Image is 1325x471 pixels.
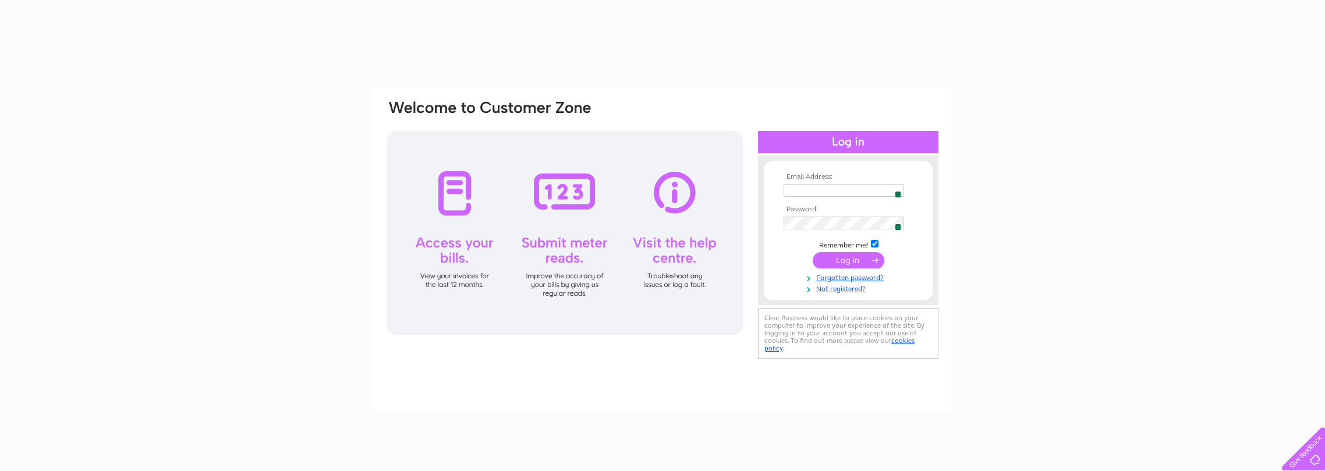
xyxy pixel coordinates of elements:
input: Submit [813,252,884,268]
span: 1 [895,191,901,198]
img: npw-badge-icon.svg [890,219,899,228]
a: Not registered? [784,282,916,293]
img: npw-badge-icon.svg [890,186,899,195]
a: Forgotten password? [784,271,916,282]
td: Remember me? [781,238,916,250]
th: Password: [781,206,916,214]
th: Email Address: [781,173,916,181]
div: Clear Business would like to place cookies on your computer to improve your experience of the sit... [758,308,938,359]
span: 1 [895,224,901,231]
a: cookies policy [764,337,915,352]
